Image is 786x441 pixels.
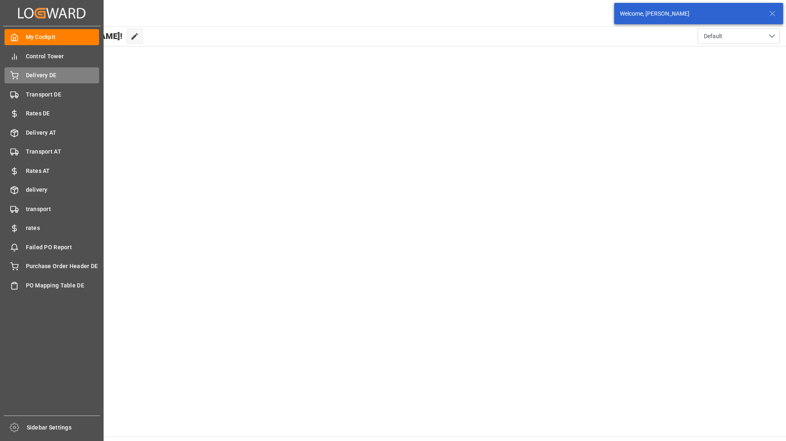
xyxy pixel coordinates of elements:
a: Rates AT [5,163,99,179]
span: Failed PO Report [26,243,99,252]
span: Sidebar Settings [27,423,100,432]
span: Default [704,32,722,41]
a: Delivery AT [5,124,99,140]
span: Rates DE [26,109,99,118]
a: Control Tower [5,48,99,64]
span: PO Mapping Table DE [26,281,99,290]
span: Delivery DE [26,71,99,80]
span: Transport AT [26,147,99,156]
a: transport [5,201,99,217]
a: Transport AT [5,144,99,160]
a: Delivery DE [5,67,99,83]
span: Control Tower [26,52,99,61]
span: rates [26,224,99,232]
span: Rates AT [26,167,99,175]
span: Hello [PERSON_NAME]! [34,28,123,44]
span: transport [26,205,99,214]
span: Delivery AT [26,129,99,137]
a: Rates DE [5,106,99,122]
a: delivery [5,182,99,198]
div: Welcome, [PERSON_NAME] [620,9,761,18]
span: Purchase Order Header DE [26,262,99,271]
a: rates [5,220,99,236]
span: My Cockpit [26,33,99,41]
a: My Cockpit [5,29,99,45]
span: delivery [26,186,99,194]
button: open menu [698,28,780,44]
span: Transport DE [26,90,99,99]
a: Failed PO Report [5,239,99,255]
a: Transport DE [5,86,99,102]
a: Purchase Order Header DE [5,258,99,274]
a: PO Mapping Table DE [5,277,99,293]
